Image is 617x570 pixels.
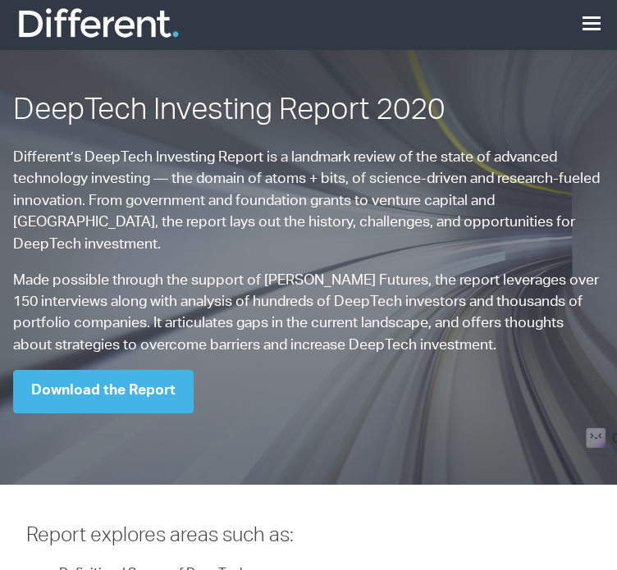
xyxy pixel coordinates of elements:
img: Different Funds [16,7,181,39]
h1: DeepTech Investing Report 2020 [13,92,604,133]
p: Made possible through the support of [PERSON_NAME] Futures, the report leverages over 150 intervi... [13,271,604,358]
a: Download the Report [13,370,194,413]
h3: Report explores areas such as: [26,524,591,552]
p: Different’s DeepTech Investing Report is a landmark review of the state of advanced technology in... [13,148,604,256]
